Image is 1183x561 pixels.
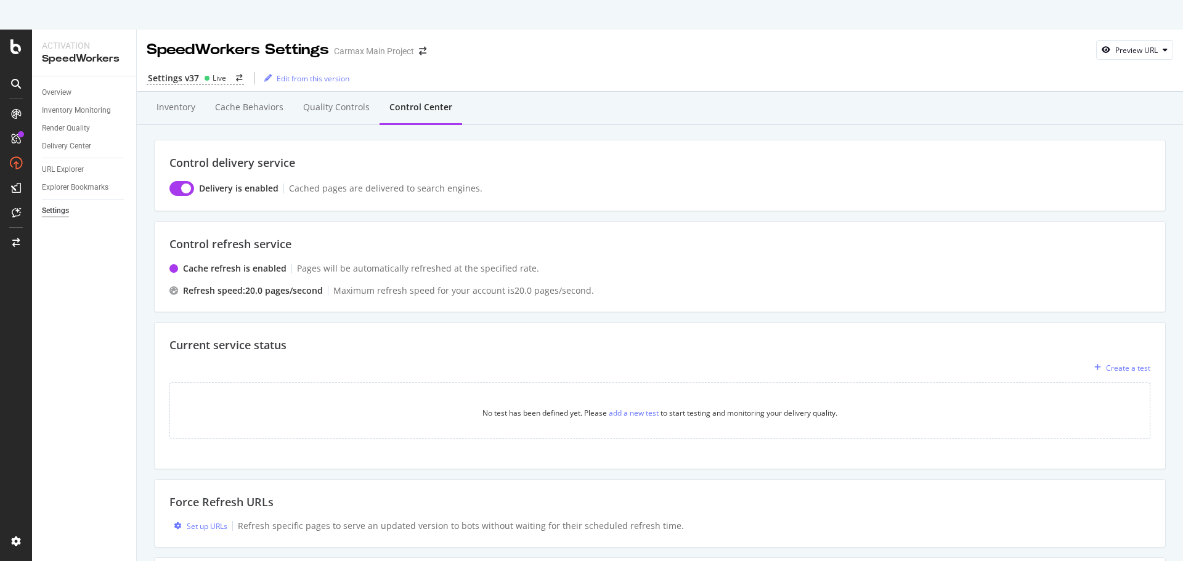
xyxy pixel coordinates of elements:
div: Settings [42,204,69,217]
div: Cached pages are delivered to search engines. [289,182,482,195]
a: Render Quality [42,122,128,135]
iframe: Intercom live chat [1141,519,1171,549]
div: Create a test [1106,363,1150,373]
div: Preview URL [1115,45,1158,55]
div: Explorer Bookmarks [42,181,108,194]
div: Refresh specific pages to serve an updated version to bots without waiting for their scheduled re... [238,520,684,532]
div: Inventory [157,101,195,113]
div: SpeedWorkers [42,52,126,66]
div: Delivery Center [42,140,91,153]
div: Overview [42,86,71,99]
div: Set up URLs [187,521,227,531]
button: Edit from this version [259,68,349,88]
div: Cache behaviors [215,101,283,113]
div: Current service status [169,337,1150,353]
a: Explorer Bookmarks [42,181,128,194]
div: Inventory Monitoring [42,104,111,117]
a: Overview [42,86,128,99]
div: SpeedWorkers Settings [147,39,329,60]
div: Activation [42,39,126,52]
button: Set up URLs [169,520,227,532]
div: Maximum refresh speed for your account is 20.0 pages /second. [333,285,594,297]
a: Inventory Monitoring [42,104,128,117]
div: Control delivery service [169,155,1150,171]
div: No test has been defined yet. Please to start testing and monitoring your delivery quality. [482,408,837,418]
div: arrow-right-arrow-left [419,47,426,55]
div: Render Quality [42,122,90,135]
div: Carmax Main Project [334,45,414,57]
div: Force Refresh URLs [169,494,1150,511]
div: Refresh speed: 20.0 pages /second [183,285,323,297]
div: Quality Controls [303,101,370,113]
div: Control refresh service [169,236,1150,252]
a: Settings [42,204,128,217]
div: arrow-right-arrow-left [236,75,243,82]
a: Delivery Center [42,140,128,153]
div: Live [213,73,226,83]
div: URL Explorer [42,163,84,176]
div: Pages will be automatically refreshed at the specified rate. [297,262,539,275]
div: Edit from this version [277,73,349,84]
div: Settings v37 [148,72,199,84]
button: Preview URL [1096,40,1173,60]
div: Cache refresh is enabled [183,262,287,275]
div: Delivery is enabled [199,182,278,195]
a: URL Explorer [42,163,128,176]
div: Control Center [389,101,452,113]
div: add a new test [609,408,659,418]
button: Create a test [1089,358,1150,377]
